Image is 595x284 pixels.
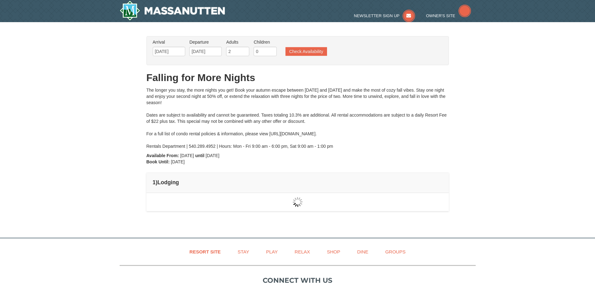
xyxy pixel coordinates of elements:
[120,1,225,21] img: Massanutten Resort Logo
[426,13,471,18] a: Owner's Site
[230,245,257,259] a: Stay
[189,39,222,45] label: Departure
[146,71,449,84] h1: Falling for More Nights
[354,13,399,18] span: Newsletter Sign Up
[293,197,303,207] img: wait gif
[146,87,449,149] div: The longer you stay, the more nights you get! Book your autumn escape between [DATE] and [DATE] a...
[319,245,348,259] a: Shop
[171,159,185,164] span: [DATE]
[287,245,318,259] a: Relax
[349,245,376,259] a: Dine
[206,153,219,158] span: [DATE]
[153,179,443,185] h4: 1 Lodging
[156,179,157,185] span: )
[120,1,225,21] a: Massanutten Resort
[180,153,194,158] span: [DATE]
[377,245,413,259] a: Groups
[153,39,185,45] label: Arrival
[226,39,249,45] label: Adults
[146,153,179,158] strong: Available From:
[426,13,455,18] span: Owner's Site
[182,245,229,259] a: Resort Site
[354,13,415,18] a: Newsletter Sign Up
[254,39,277,45] label: Children
[195,153,205,158] strong: until
[146,159,170,164] strong: Book Until:
[285,47,327,56] button: Check Availability
[258,245,285,259] a: Play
